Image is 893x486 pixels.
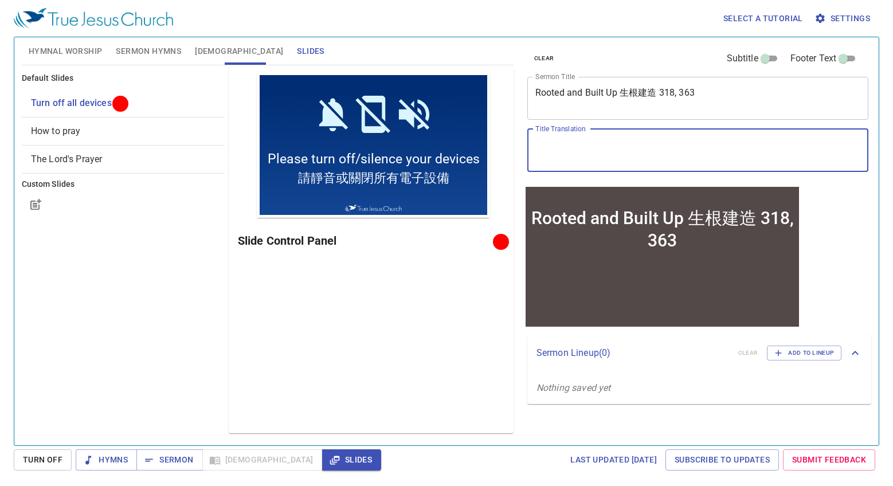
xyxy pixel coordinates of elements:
span: Turn Off [23,453,62,467]
span: Slides [331,453,372,467]
span: Hymnal Worship [29,44,103,58]
button: Slides [322,449,381,471]
div: Turn off all devices [22,89,224,117]
span: Sermon [146,453,193,467]
span: Subscribe to Updates [675,453,770,467]
h6: Custom Slides [22,178,224,191]
span: Select a tutorial [723,11,803,26]
button: Settings [812,8,875,29]
div: The Lord's Prayer [22,146,224,173]
span: Subtitle [727,52,758,65]
button: Add to Lineup [767,346,841,360]
textarea: Rooted and Built Up 生根建造 318, 363 [535,87,861,109]
a: Subscribe to Updates [665,449,779,471]
span: [object Object] [31,154,103,164]
i: Nothing saved yet [536,382,611,393]
span: [object Object] [31,97,112,108]
a: Last updated [DATE] [566,449,661,471]
span: [object Object] [31,126,81,136]
span: Settings [817,11,870,26]
img: True Jesus Church [14,8,173,29]
iframe: from-child [523,184,802,330]
div: How to pray [22,117,224,145]
span: Hymns [85,453,128,467]
a: Submit Feedback [783,449,875,471]
h6: Default Slides [22,72,224,85]
div: Sermon Lineup(0)clearAdd to Lineup [527,334,871,372]
span: Footer Text [790,52,837,65]
button: Select a tutorial [719,8,808,29]
span: Please turn off/silence your devices [11,79,223,95]
span: Sermon Hymns [116,44,181,58]
span: Last updated [DATE] [570,453,657,467]
span: [DEMOGRAPHIC_DATA] [195,44,283,58]
p: Sermon Lineup ( 0 ) [536,346,729,360]
button: Turn Off [14,449,72,471]
img: True Jesus Church [88,132,144,140]
button: clear [527,52,561,65]
button: Sermon [136,449,202,471]
span: Slides [297,44,324,58]
span: Submit Feedback [792,453,866,467]
h6: Slide Control Panel [238,232,497,250]
button: Hymns [76,449,137,471]
span: clear [534,53,554,64]
span: 請靜音或關閉所有電子設備 [41,97,193,115]
span: Add to Lineup [774,348,834,358]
